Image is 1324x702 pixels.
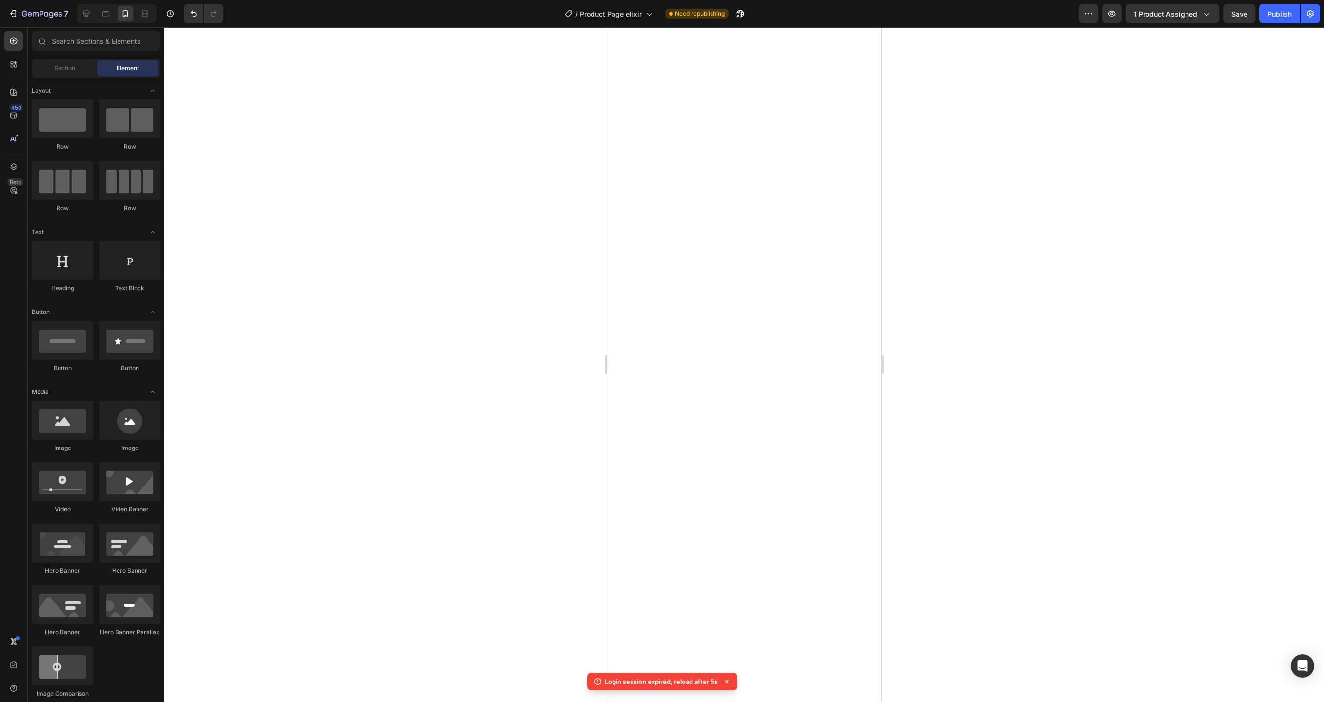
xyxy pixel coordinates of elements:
[32,308,50,316] span: Button
[145,224,160,240] span: Toggle open
[1259,4,1300,23] button: Publish
[99,204,160,213] div: Row
[64,8,68,19] p: 7
[7,178,23,186] div: Beta
[9,104,23,112] div: 450
[32,444,93,452] div: Image
[575,9,578,19] span: /
[184,4,223,23] div: Undo/Redo
[32,31,160,51] input: Search Sections & Elements
[1134,9,1197,19] span: 1 product assigned
[32,689,93,698] div: Image Comparison
[99,142,160,151] div: Row
[1126,4,1219,23] button: 1 product assigned
[54,64,75,73] span: Section
[32,566,93,575] div: Hero Banner
[32,505,93,514] div: Video
[1291,654,1314,678] div: Open Intercom Messenger
[32,86,51,95] span: Layout
[32,388,49,396] span: Media
[99,284,160,292] div: Text Block
[32,284,93,292] div: Heading
[99,505,160,514] div: Video Banner
[1267,9,1292,19] div: Publish
[605,677,718,686] p: Login session expired, reload after 5s
[607,27,881,702] iframe: Design area
[32,228,44,236] span: Text
[32,142,93,151] div: Row
[4,4,73,23] button: 7
[675,9,725,18] span: Need republishing
[145,384,160,400] span: Toggle open
[1223,4,1255,23] button: Save
[145,304,160,320] span: Toggle open
[99,566,160,575] div: Hero Banner
[580,9,642,19] span: Product Page elixir
[145,83,160,98] span: Toggle open
[32,628,93,637] div: Hero Banner
[99,364,160,372] div: Button
[32,204,93,213] div: Row
[32,364,93,372] div: Button
[99,444,160,452] div: Image
[1231,10,1247,18] span: Save
[117,64,139,73] span: Element
[99,628,160,637] div: Hero Banner Parallax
